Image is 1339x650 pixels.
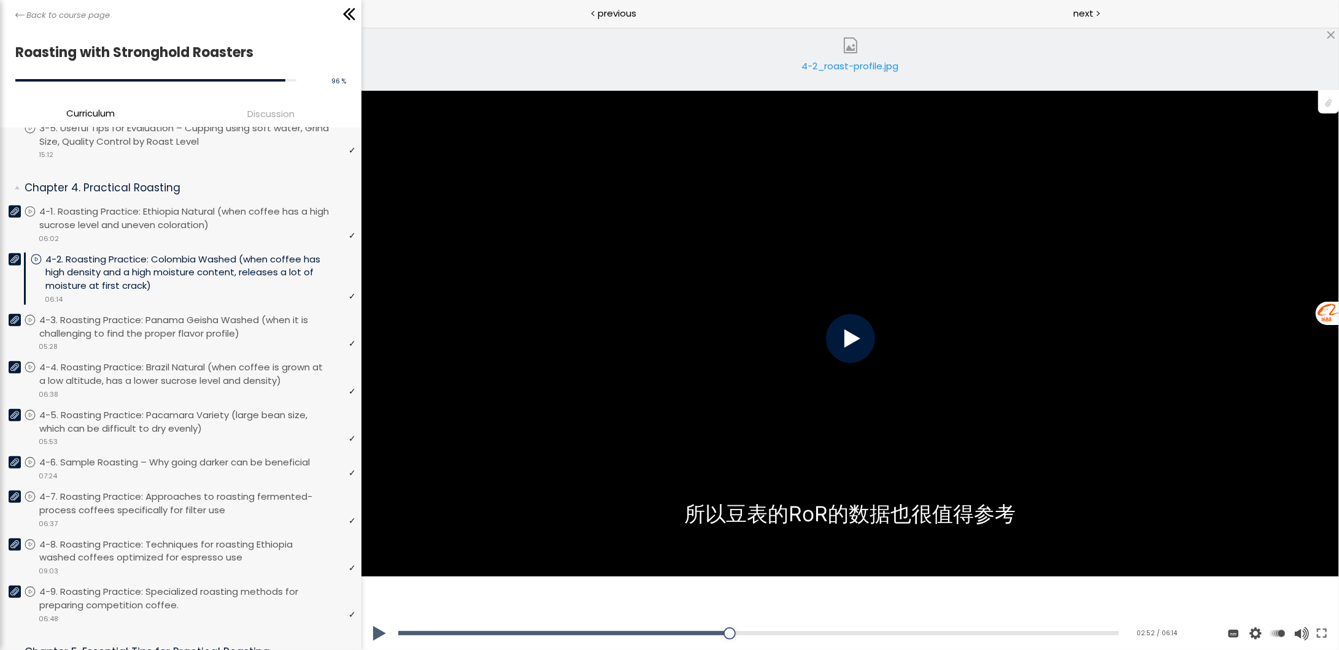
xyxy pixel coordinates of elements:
[66,106,115,120] span: Curriculum
[39,150,53,160] span: 15:12
[45,294,63,305] span: 06:14
[929,589,947,624] button: Volume
[39,361,355,388] p: 4-4. Roasting Practice: Brazil Natural (when coffee is grown at a low altitude, has a lower sucro...
[39,585,355,612] p: 4-9. Roasting Practice: Specialized roasting methods for preparing competition coffee.
[39,342,58,352] span: 05:28
[885,589,903,624] button: Video quality
[39,121,355,148] p: 3-5. Useful Tips for Evaluation – Cupping using soft water, Grind Size, Quality Control by Roast ...
[45,253,355,292] p: 4-2. Roasting Practice: Colombia Washed (when coffee has high density and a high moisture content...
[39,490,355,517] p: 4-7. Roasting Practice: Approaches to roasting fermented-process coffees specifically for filter use
[1073,6,1094,20] span: next
[863,589,881,624] button: Subtitles and Transcript
[15,41,340,64] h1: Roasting with Stronghold Roasters
[15,9,110,21] a: Back to course page
[843,37,859,53] img: attachment-image.png
[39,456,334,469] p: 4-6. Sample Roasting – Why going darker can be beneficial
[39,437,58,447] span: 05:53
[39,389,58,400] span: 06:38
[25,180,346,196] p: Chapter 4. Practical Roasting
[39,519,58,529] span: 06:37
[861,589,883,624] div: See available captions
[907,589,925,624] button: Play back rate
[798,59,903,83] div: 4-2_roast-profile.jpg
[331,77,346,86] span: 96 %
[768,602,816,611] div: 02:52 / 06:14
[598,6,636,20] span: previous
[247,107,295,121] span: Discussion
[39,471,57,481] span: 07:24
[39,205,355,232] p: 4-1. Roasting Practice: Ethiopia Natural (when coffee has a high sucrose level and uneven colorat...
[39,408,355,435] p: 4-5. Roasting Practice: Pacamara Variety (large bean size, which can be difficult to dry evenly)
[905,589,927,624] div: Change playback rate
[39,614,58,624] span: 06:48
[39,538,355,565] p: 4-8. Roasting Practice: Techniques for roasting Ethiopia washed coffees optimized for espresso use
[39,566,58,576] span: 09:03
[39,313,355,340] p: 4-3. Roasting Practice: Panama Geisha Washed (when it is challenging to find the proper flavor pr...
[39,234,59,244] span: 06:02
[26,9,110,21] span: Back to course page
